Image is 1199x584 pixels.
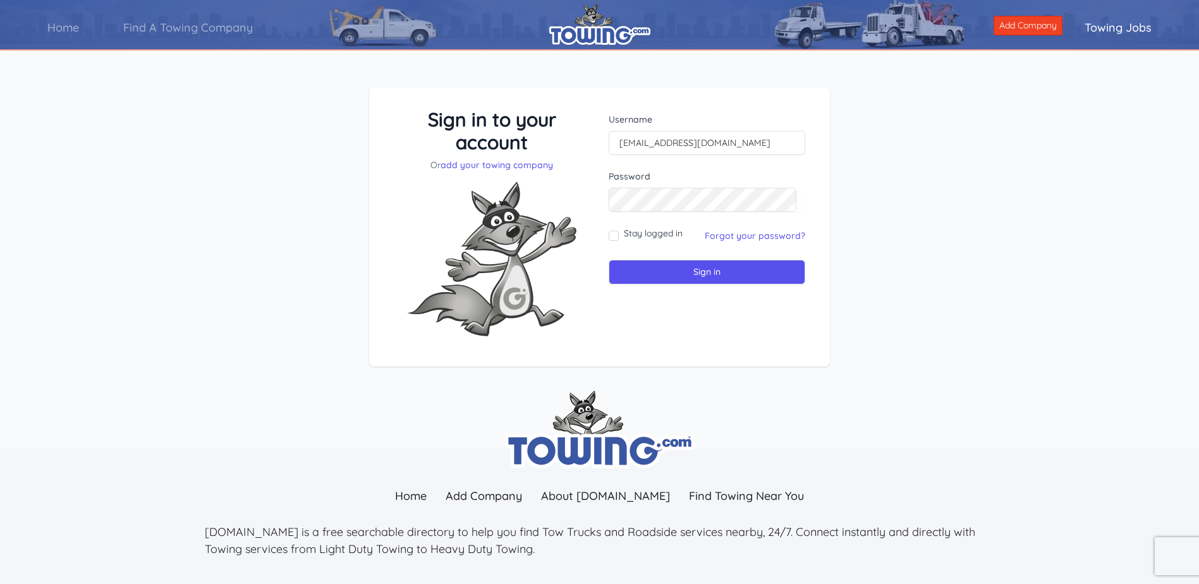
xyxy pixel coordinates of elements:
[205,523,995,557] p: [DOMAIN_NAME] is a free searchable directory to help you find Tow Trucks and Roadside services ne...
[397,171,587,346] img: Fox-Excited.png
[624,227,683,240] label: Stay logged in
[1062,9,1174,46] a: Towing Jobs
[679,482,813,509] a: Find Towing Near You
[609,260,805,284] input: Sign in
[394,159,590,171] p: Or
[609,113,805,126] label: Username
[549,3,650,45] img: logo.png
[532,482,679,509] a: About [DOMAIN_NAME]
[609,170,805,183] label: Password
[705,230,805,241] a: Forgot your password?
[436,482,532,509] a: Add Company
[386,482,436,509] a: Home
[441,159,553,171] a: add your towing company
[505,391,695,468] img: towing
[25,9,101,46] a: Home
[101,9,275,46] a: Find A Towing Company
[394,108,590,154] h3: Sign in to your account
[994,16,1062,35] a: Add Company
